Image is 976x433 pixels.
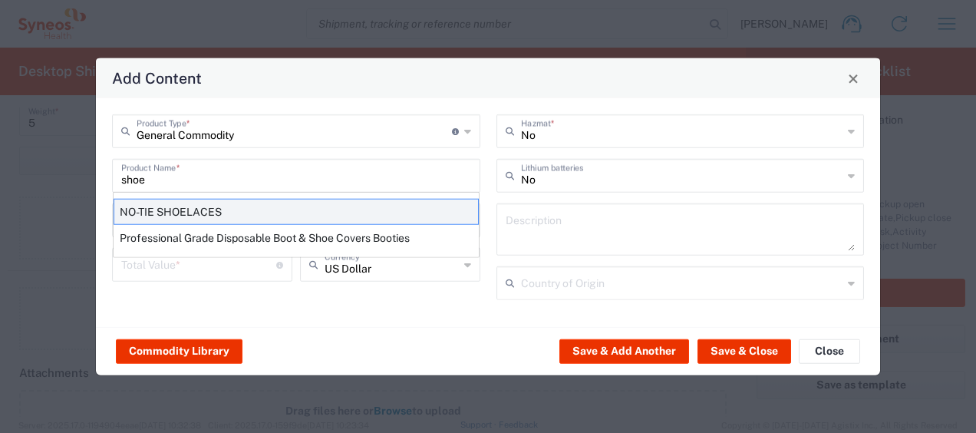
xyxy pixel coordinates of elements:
[114,199,479,225] div: NO-TIE SHOELACES
[697,339,791,363] button: Save & Close
[559,339,689,363] button: Save & Add Another
[799,339,860,363] button: Close
[842,68,864,89] button: Close
[114,225,479,251] div: Professional Grade Disposable Boot & Shoe Covers Booties
[116,339,242,363] button: Commodity Library
[112,67,202,89] h4: Add Content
